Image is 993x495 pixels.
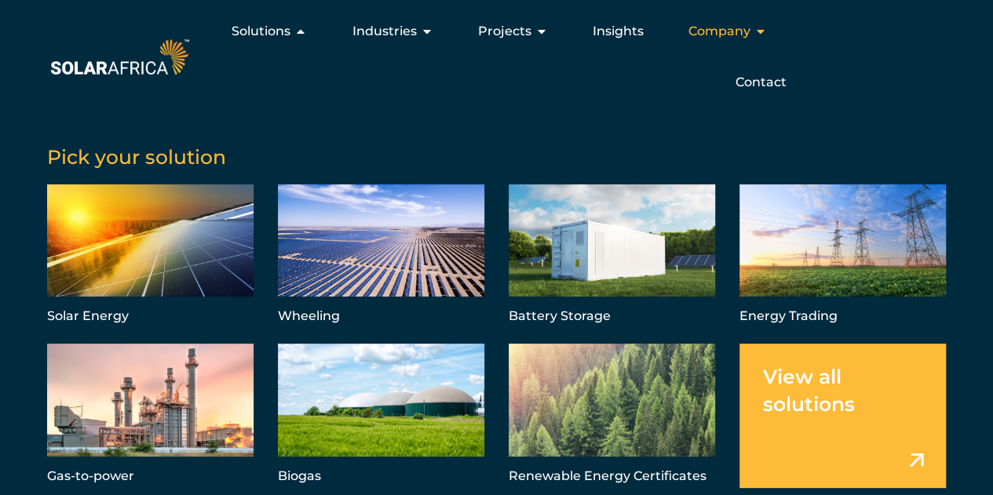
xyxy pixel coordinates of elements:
[592,22,643,41] a: Insights
[688,22,750,41] span: Company
[739,344,946,487] a: View all solutions
[192,16,798,98] div: Menu Toggle
[232,22,290,41] span: Solutions
[735,73,786,92] a: Contact
[47,184,254,328] a: Solar Energy
[47,145,946,169] h5: Pick your solution
[477,22,531,41] span: Projects
[192,16,798,98] nav: Menu
[352,22,416,41] span: Industries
